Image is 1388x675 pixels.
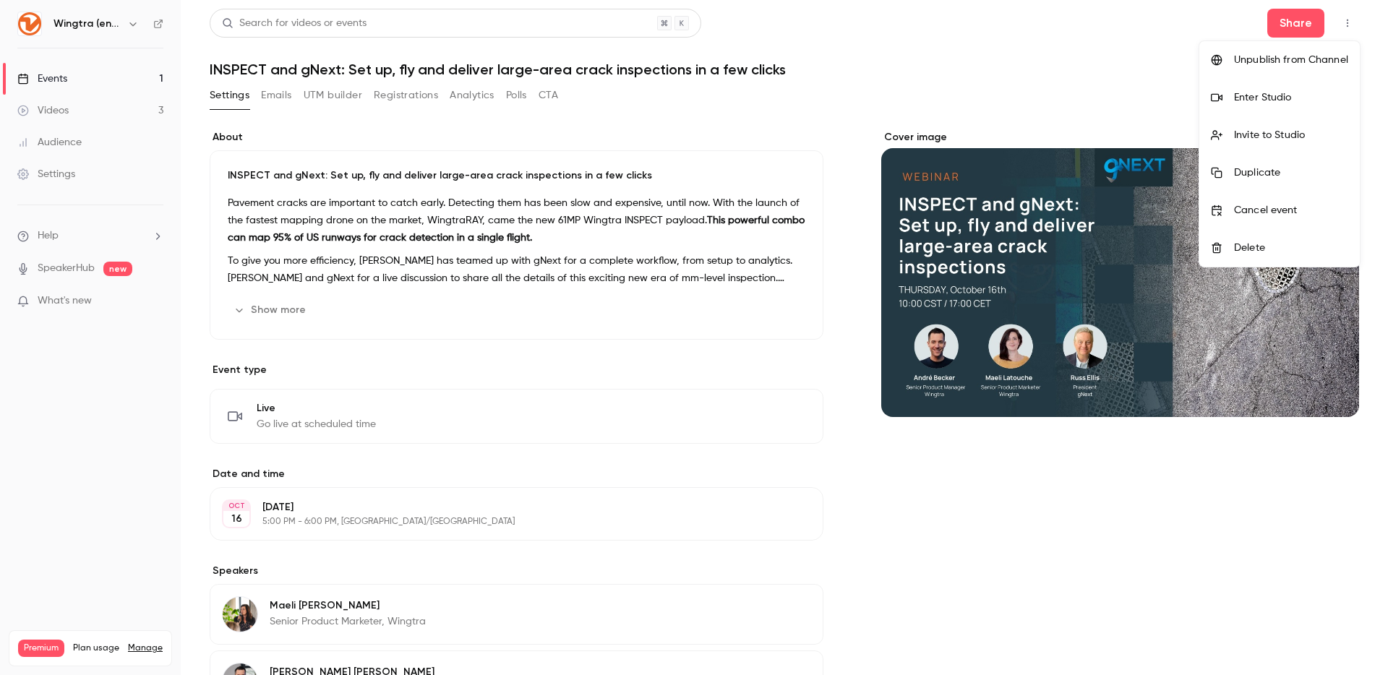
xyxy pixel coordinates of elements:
[1234,53,1348,67] div: Unpublish from Channel
[1234,128,1348,142] div: Invite to Studio
[1234,165,1348,180] div: Duplicate
[1234,90,1348,105] div: Enter Studio
[1234,241,1348,255] div: Delete
[1234,203,1348,218] div: Cancel event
